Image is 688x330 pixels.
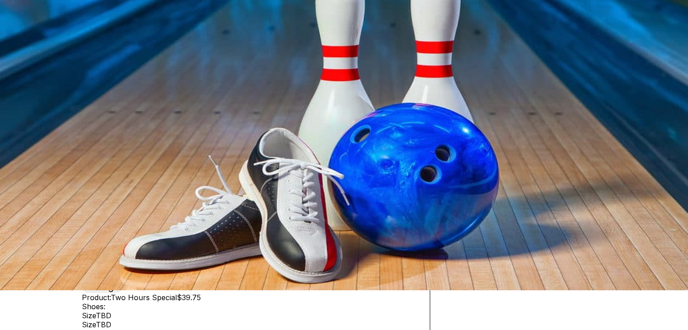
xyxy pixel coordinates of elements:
div: Size TBD [82,320,416,329]
span: Two Hours Special [111,293,177,302]
div: Size TBD [82,311,416,320]
span: $39.75 [177,293,201,302]
span: Shoes: [82,302,105,311]
span: Product: [82,293,111,302]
